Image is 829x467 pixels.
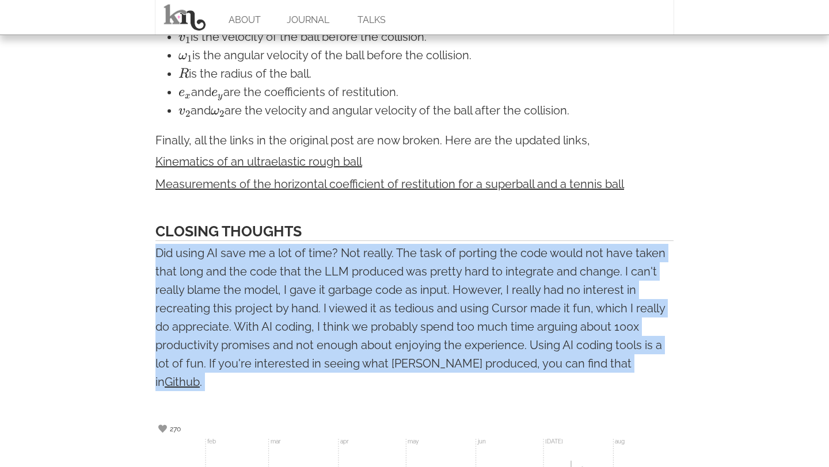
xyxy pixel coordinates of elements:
[615,438,625,445] text: aug
[545,438,563,445] text: [DATE]
[170,420,181,438] div: 270
[408,438,419,445] text: may
[155,131,674,193] div: Finally, all the links in the original post are now broken. Here are the updated links,
[211,86,218,99] span: e
[191,37,192,41] span: ​
[185,91,191,101] span: x
[155,244,674,391] p: Did using AI save me a lot of time? Not really. The task of porting the code would not have taken...
[178,64,674,83] li: is the radius of the ball.
[223,94,225,97] span: ​
[219,108,224,120] span: 2
[178,105,185,117] span: v
[155,155,362,169] a: Kinematics of an ultraelastic rough ball
[155,420,184,438] div: 270 people somewhere on the internet appreciated this
[178,86,185,99] span: e
[178,101,674,120] li: and are the velocity and angular velocity of the ball after the collision.
[225,110,226,114] span: ​
[477,438,486,445] text: jun
[211,105,219,117] span: ω
[185,35,190,46] span: 1
[185,108,190,120] span: 2
[165,375,200,389] a: Github
[191,110,192,114] span: ​
[178,49,187,62] span: ω
[178,83,674,101] li: and are the coefficients of restitution.
[218,91,222,101] span: y
[178,46,674,64] li: is the angular velocity of the ball before the collision.
[178,28,674,46] li: is the velocity of the ball before the collision.
[207,438,216,445] text: feb
[191,94,192,97] span: ​
[155,222,674,241] h2: Closing Thoughts
[187,53,192,64] span: 1
[340,438,349,445] text: apr
[192,55,193,59] span: ​
[271,438,281,445] text: mar
[178,31,185,44] span: v
[178,68,189,81] span: R
[155,177,624,191] a: Measurements of the horizontal coefficient of restitution for a superball and a tennis ball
